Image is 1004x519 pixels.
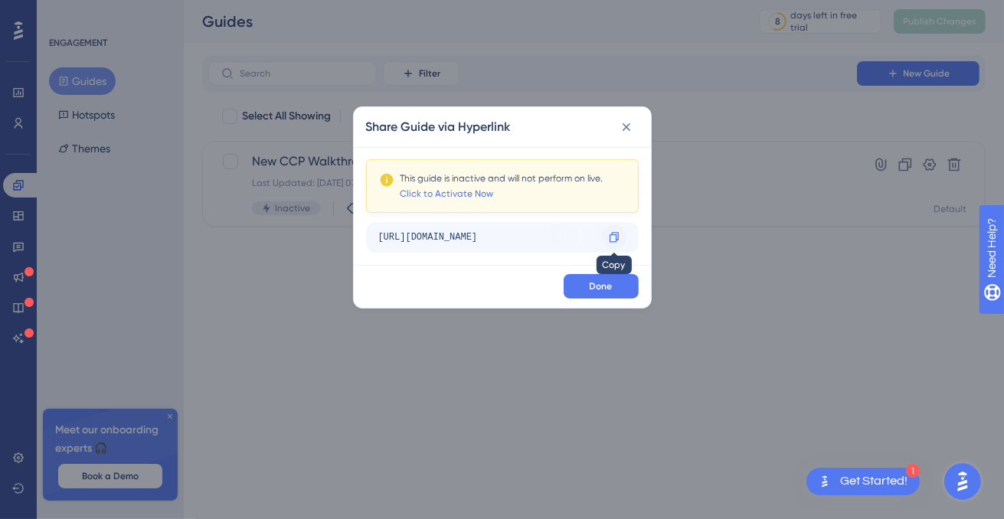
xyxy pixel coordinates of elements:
div: [URL][DOMAIN_NAME] [378,225,596,250]
div: 1 [906,464,920,478]
div: This guide is inactive and will not perform on live. [401,172,603,184]
iframe: UserGuiding AI Assistant Launcher [940,459,986,504]
h2: Share Guide via Hyperlink [366,118,511,136]
a: Click to Activate Now [401,188,494,200]
img: launcher-image-alternative-text [816,472,834,491]
span: Done [590,280,613,292]
span: Need Help? [36,4,96,22]
div: Get Started! [840,473,908,490]
div: Open Get Started! checklist, remaining modules: 1 [806,468,920,495]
